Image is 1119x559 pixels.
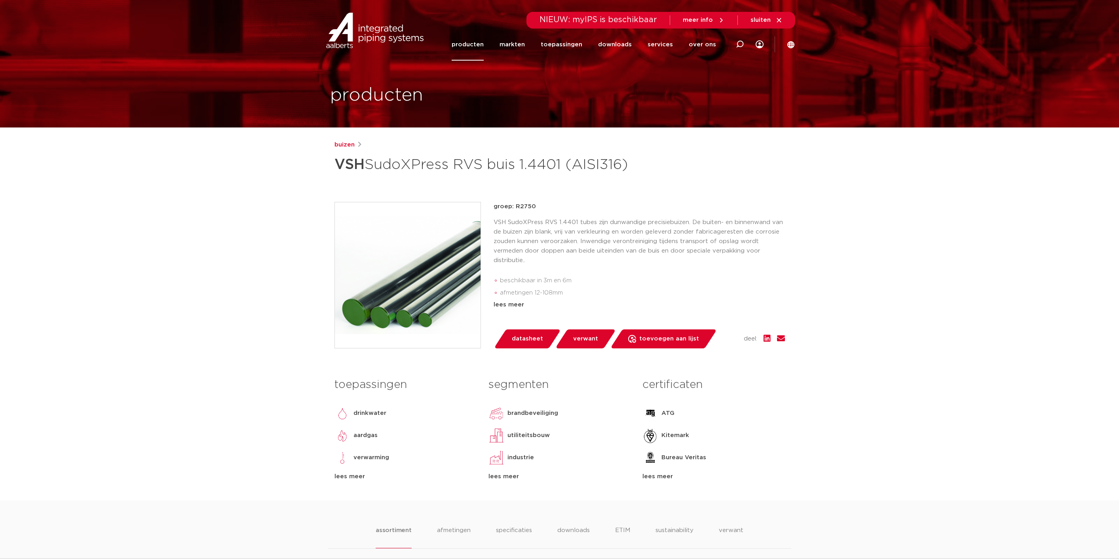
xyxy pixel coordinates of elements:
[573,333,598,345] span: verwant
[334,405,350,421] img: drinkwater
[334,158,365,172] strong: VSH
[335,202,481,348] img: Product Image for VSH SudoXPress RVS buis 1.4401 (AISI316)
[719,526,743,548] li: verwant
[512,333,543,345] span: datasheet
[661,453,706,462] p: Bureau Veritas
[488,428,504,443] img: utiliteitsbouw
[334,428,350,443] img: aardgas
[507,431,550,440] p: utiliteitsbouw
[494,300,785,310] div: lees meer
[683,17,725,24] a: meer info
[330,83,423,108] h1: producten
[744,334,757,344] span: deel:
[639,333,699,345] span: toevoegen aan lijst
[615,526,630,548] li: ETIM
[353,431,378,440] p: aardgas
[642,377,785,393] h3: certificaten
[689,29,716,61] a: over ons
[437,526,471,548] li: afmetingen
[494,202,785,211] p: groep: R2750
[334,377,477,393] h3: toepassingen
[334,140,355,150] a: buizen
[661,409,674,418] p: ATG
[488,405,504,421] img: brandbeveiliging
[642,472,785,481] div: lees meer
[494,329,561,348] a: datasheet
[500,274,785,287] li: beschikbaar in 3m en 6m
[507,409,558,418] p: brandbeveiliging
[496,526,532,548] li: specificaties
[452,29,484,61] a: producten
[661,431,689,440] p: Kitemark
[488,472,631,481] div: lees meer
[452,29,716,61] nav: Menu
[642,405,658,421] img: ATG
[500,29,525,61] a: markten
[488,450,504,466] img: industrie
[334,153,632,177] h1: SudoXPress RVS buis 1.4401 (AISI316)
[540,16,657,24] span: NIEUW: myIPS is beschikbaar
[750,17,783,24] a: sluiten
[598,29,632,61] a: downloads
[507,453,534,462] p: industrie
[642,450,658,466] img: Bureau Veritas
[334,472,477,481] div: lees meer
[500,287,785,299] li: afmetingen 12-108mm
[353,409,386,418] p: drinkwater
[376,526,412,548] li: assortiment
[555,329,616,348] a: verwant
[655,526,693,548] li: sustainability
[541,29,582,61] a: toepassingen
[642,428,658,443] img: Kitemark
[557,526,590,548] li: downloads
[488,377,631,393] h3: segmenten
[756,29,764,61] div: my IPS
[683,17,713,23] span: meer info
[648,29,673,61] a: services
[494,218,785,265] p: VSH SudoXPress RVS 1.4401 tubes zijn dunwandige precisiebuizen. De buiten- en binnenwand van de b...
[334,450,350,466] img: verwarming
[353,453,389,462] p: verwarming
[750,17,771,23] span: sluiten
